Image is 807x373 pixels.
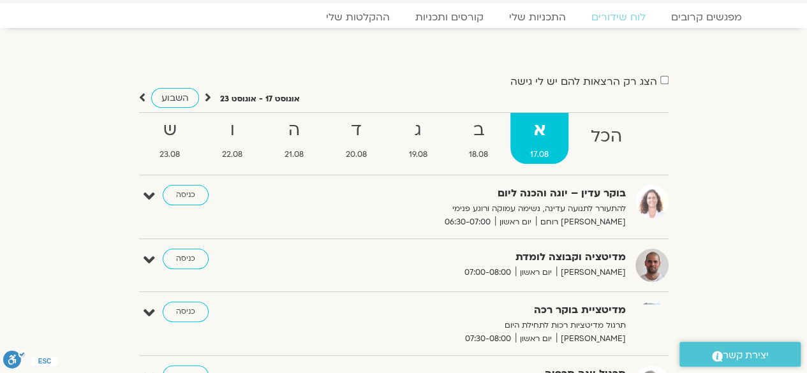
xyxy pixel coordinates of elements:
span: 19.08 [389,148,447,161]
a: מפגשים קרובים [658,11,755,24]
strong: הכל [571,122,642,151]
span: 21.08 [265,148,323,161]
strong: ש [140,116,200,145]
span: השבוע [161,92,189,104]
a: ש23.08 [140,113,200,164]
span: יום ראשון [495,216,536,229]
span: 22.08 [202,148,262,161]
a: לוח שידורים [579,11,658,24]
strong: מדיטציה וקבוצה לומדת [313,249,626,266]
strong: ה [265,116,323,145]
span: 17.08 [510,148,568,161]
strong: בוקר עדין – יוגה והכנה ליום [313,185,626,202]
span: 20.08 [326,148,387,161]
p: להתעורר לתנועה עדינה, נשימה עמוקה ורוגע פנימי [313,202,626,216]
a: כניסה [163,302,209,322]
a: קורסים ותכניות [403,11,496,24]
a: ב18.08 [449,113,508,164]
a: א17.08 [510,113,568,164]
a: הכל [571,113,642,164]
span: יום ראשון [515,332,556,346]
p: אוגוסט 17 - אוגוסט 23 [220,92,300,106]
a: ההקלטות שלי [313,11,403,24]
span: [PERSON_NAME] [556,332,626,346]
a: ו22.08 [202,113,262,164]
a: ד20.08 [326,113,387,164]
nav: Menu [53,11,755,24]
span: [PERSON_NAME] [556,266,626,279]
strong: מדיטציית בוקר רכה [313,302,626,319]
a: כניסה [163,185,209,205]
span: 07:00-08:00 [460,266,515,279]
span: יום ראשון [515,266,556,279]
strong: ד [326,116,387,145]
span: [PERSON_NAME] רוחם [536,216,626,229]
span: 18.08 [449,148,508,161]
a: כניסה [163,249,209,269]
span: 07:30-08:00 [461,332,515,346]
a: השבוע [151,88,199,108]
a: ה21.08 [265,113,323,164]
a: יצירת קשר [679,342,801,367]
span: 06:30-07:00 [440,216,495,229]
span: יצירת קשר [723,347,769,364]
a: התכניות שלי [496,11,579,24]
strong: א [510,116,568,145]
p: תרגול מדיטציות רכות לתחילת היום [313,319,626,332]
a: ג19.08 [389,113,447,164]
strong: ג [389,116,447,145]
span: 23.08 [140,148,200,161]
label: הצג רק הרצאות להם יש לי גישה [510,76,657,87]
strong: ב [449,116,508,145]
strong: ו [202,116,262,145]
